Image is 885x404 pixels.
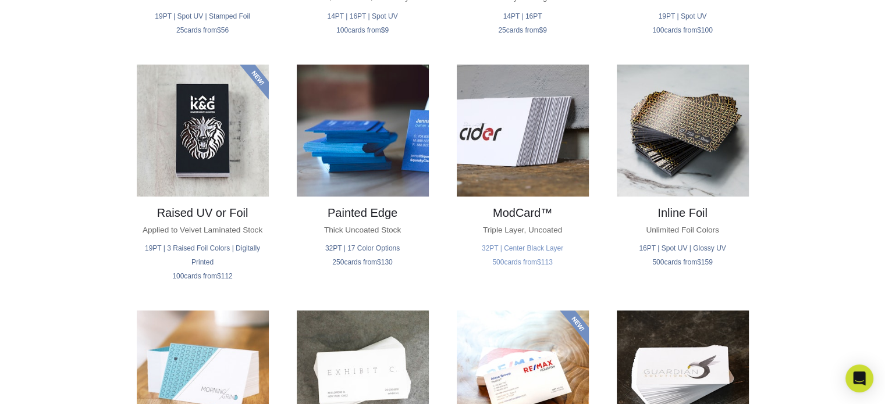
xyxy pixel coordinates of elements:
[697,26,701,34] span: $
[385,26,389,34] span: 9
[503,12,542,20] small: 14PT | 16PT
[492,258,504,266] span: 500
[697,258,701,266] span: $
[617,65,749,196] img: Inline Foil Business Cards
[217,272,221,280] span: $
[176,26,184,34] span: 25
[539,26,543,34] span: $
[297,65,429,196] img: Painted Edge Business Cards
[176,26,229,34] small: cards from
[457,65,589,196] img: ModCard™ Business Cards
[172,272,184,280] span: 100
[381,26,385,34] span: $
[701,258,713,266] span: 159
[652,26,712,34] small: cards from
[137,206,269,220] h2: Raised UV or Foil
[652,258,664,266] span: 500
[498,26,506,34] span: 25
[137,224,269,236] p: Applied to Velvet Laminated Stock
[137,65,269,196] img: Raised UV or Foil Business Cards
[543,26,547,34] span: 9
[155,12,250,20] small: 19PT | Spot UV | Stamped Foil
[617,224,749,236] p: Unlimited Foil Colors
[541,258,553,266] span: 113
[217,26,221,34] span: $
[336,26,389,34] small: cards from
[617,206,749,220] h2: Inline Foil
[336,26,348,34] span: 100
[137,65,269,296] a: Raised UV or Foil Business Cards Raised UV or Foil Applied to Velvet Laminated Stock 19PT | 3 Rai...
[457,65,589,296] a: ModCard™ Business Cards ModCard™ Triple Layer, Uncoated 32PT | Center Black Layer 500cards from$113
[325,244,400,252] small: 32PT | 17 Color Options
[652,26,664,34] span: 100
[221,272,233,280] span: 112
[332,258,344,266] span: 250
[297,206,429,220] h2: Painted Edge
[457,206,589,220] h2: ModCard™
[297,224,429,236] p: Thick Uncoated Stock
[3,369,99,400] iframe: Google Customer Reviews
[701,26,713,34] span: 100
[617,65,749,296] a: Inline Foil Business Cards Inline Foil Unlimited Foil Colors 16PT | Spot UV | Glossy UV 500cards ...
[560,310,589,345] img: New Product
[639,244,726,252] small: 16PT | Spot UV | Glossy UV
[659,12,707,20] small: 19PT | Spot UV
[377,258,381,266] span: $
[240,65,269,99] img: New Product
[297,65,429,296] a: Painted Edge Business Cards Painted Edge Thick Uncoated Stock 32PT | 17 Color Options 250cards fr...
[845,364,873,392] div: Open Intercom Messenger
[492,258,552,266] small: cards from
[457,224,589,236] p: Triple Layer, Uncoated
[172,272,232,280] small: cards from
[332,258,392,266] small: cards from
[537,258,541,266] span: $
[482,244,563,252] small: 32PT | Center Black Layer
[652,258,712,266] small: cards from
[381,258,393,266] span: 130
[327,12,397,20] small: 14PT | 16PT | Spot UV
[221,26,229,34] span: 56
[145,244,260,266] small: 19PT | 3 Raised Foil Colors | Digitally Printed
[498,26,546,34] small: cards from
